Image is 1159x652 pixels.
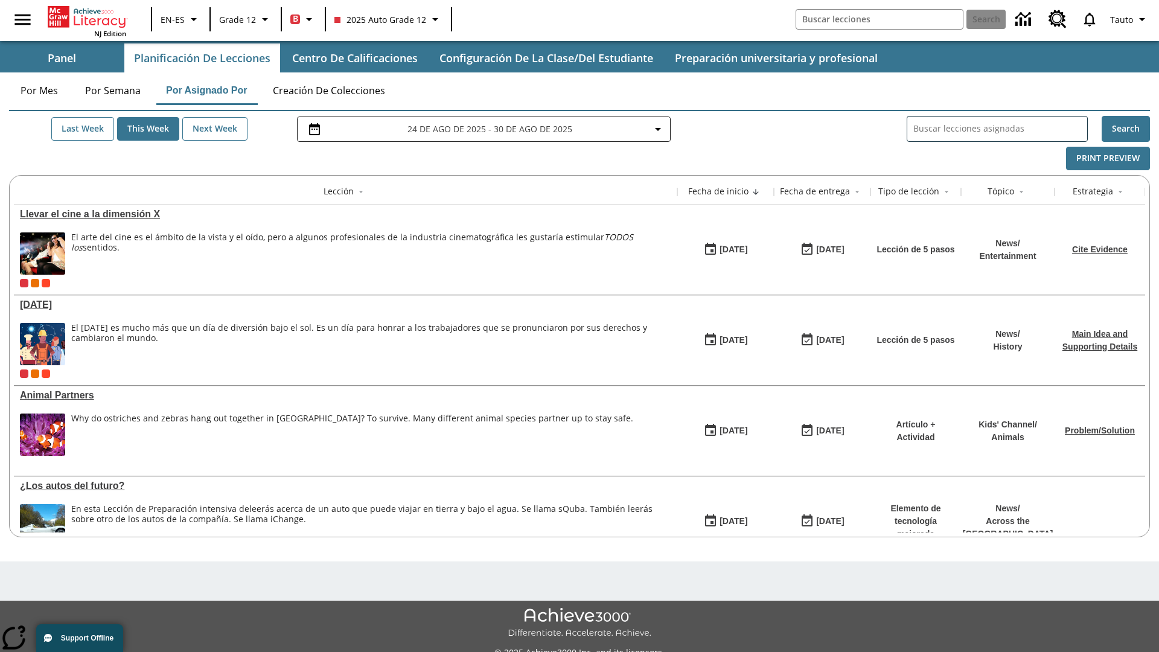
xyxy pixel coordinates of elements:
button: This Week [117,117,179,141]
div: En esta Lección de Preparación intensiva de [71,504,671,525]
button: Sort [1014,185,1029,199]
input: Buscar lecciones asignadas [913,120,1087,138]
button: Centro de calificaciones [283,43,427,72]
div: Tipo de lección [878,185,939,197]
div: OL 2025 Auto Grade 12 [31,369,39,378]
span: El Día del Trabajo es mucho más que un día de diversión bajo el sol. Es un día para honrar a los ... [71,323,671,365]
button: Support Offline [36,624,123,652]
p: Across the [GEOGRAPHIC_DATA] [963,515,1053,540]
span: Grade 12 [219,13,256,26]
img: Three clownfish swim around a purple anemone. [20,414,65,456]
div: Tópico [988,185,1014,197]
div: Estrategia [1073,185,1113,197]
div: [DATE] [816,242,844,257]
div: [DATE] [720,242,747,257]
button: Perfil/Configuración [1105,8,1154,30]
div: ¿Los autos del futuro? [20,481,671,491]
span: NJ Edition [94,29,126,38]
div: OL 2025 Auto Grade 12 [31,279,39,287]
a: Main Idea and Supporting Details [1062,329,1137,351]
button: Next Week [182,117,247,141]
button: Abrir el menú lateral [5,2,40,37]
div: Why do ostriches and zebras hang out together in [GEOGRAPHIC_DATA]? To survive. Many different an... [71,414,633,424]
span: Current Class [20,369,28,378]
p: Lección de 5 pasos [876,243,954,256]
button: Preparación universitaria y profesional [665,43,887,72]
div: En esta Lección de Preparación intensiva de leerás acerca de un auto que puede viajar en tierra y... [71,504,671,546]
span: Tauto [1110,13,1133,26]
span: Support Offline [61,634,113,642]
a: Cite Evidence [1072,245,1128,254]
p: News / [993,328,1022,340]
button: Class: 2025 Auto Grade 12, Selecciona una clase [330,8,447,30]
img: A banner with a blue background shows an illustrated row of diverse men and women dressed in clot... [20,323,65,365]
div: Current Class [20,279,28,287]
button: 08/18/25: Primer día en que estuvo disponible la lección [700,238,752,261]
button: Planificación de lecciones [124,43,280,72]
button: 06/30/26: Último día en que podrá accederse la lección [796,329,848,352]
button: 07/01/25: Primer día en que estuvo disponible la lección [700,510,752,533]
button: Seleccione el intervalo de fechas opción del menú [302,122,665,136]
a: Portada [48,5,126,29]
button: Sort [939,185,954,199]
div: El [DATE] es mucho más que un día de diversión bajo el sol. Es un día para honrar a los trabajado... [71,323,671,344]
button: Grado: Grade 12, Elige un grado [214,8,277,30]
div: Fecha de inicio [688,185,749,197]
button: Configuración de la clase/del estudiante [430,43,663,72]
div: Test 1 [42,279,50,287]
button: 07/23/25: Primer día en que estuvo disponible la lección [700,329,752,352]
button: Sort [1113,185,1128,199]
button: 08/24/25: Último día en que podrá accederse la lección [796,238,848,261]
div: Portada [48,4,126,38]
button: Panel [1,43,122,72]
button: 08/01/26: Último día en que podrá accederse la lección [796,510,848,533]
input: search field [796,10,963,29]
div: Fecha de entrega [780,185,850,197]
div: Test 1 [42,369,50,378]
testabrev: leerás acerca de un auto que puede viajar en tierra y bajo el agua. Se llama sQuba. También leerá... [71,503,653,525]
p: History [993,340,1022,353]
span: B [293,11,298,27]
img: Achieve3000 Differentiate Accelerate Achieve [508,608,651,639]
button: Por mes [9,76,69,105]
span: EN-ES [161,13,185,26]
div: [DATE] [720,333,747,348]
button: Sort [850,185,864,199]
svg: Collapse Date Range Filter [651,122,665,136]
div: [DATE] [720,514,747,529]
div: [DATE] [720,423,747,438]
span: 2025 Auto Grade 12 [334,13,426,26]
span: 24 de ago de 2025 - 30 de ago de 2025 [407,123,572,135]
p: Elemento de tecnología mejorada [876,502,955,540]
a: ¿Los autos del futuro? , Lessons [20,481,671,491]
p: News / [979,237,1036,250]
button: Por semana [75,76,150,105]
a: Problem/Solution [1065,426,1135,435]
img: Panel in front of the seats sprays water mist to the happy audience at a 4DX-equipped theater. [20,232,65,275]
p: Animals [979,431,1037,444]
button: Boost El color de la clase es rojo. Cambiar el color de la clase. [286,8,321,30]
button: Creación de colecciones [263,76,395,105]
img: High-tech automobile treading water. [20,504,65,546]
div: [DATE] [816,333,844,348]
p: Lección de 5 pasos [876,334,954,347]
div: Why do ostriches and zebras hang out together in Africa? To survive. Many different animal specie... [71,414,633,456]
div: Llevar el cine a la dimensión X [20,209,671,220]
a: Centro de recursos, Se abrirá en una pestaña nueva. [1041,3,1074,36]
button: Sort [749,185,763,199]
div: El arte del cine es el ámbito de la vista y el oído, pero a algunos profesionales de la industria... [71,232,671,275]
div: [DATE] [816,423,844,438]
button: Sort [354,185,368,199]
div: Día del Trabajo [20,299,671,310]
p: News / [963,502,1053,515]
a: Notificaciones [1074,4,1105,35]
em: TODOS los [71,231,633,253]
button: Language: EN-ES, Selecciona un idioma [156,8,206,30]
